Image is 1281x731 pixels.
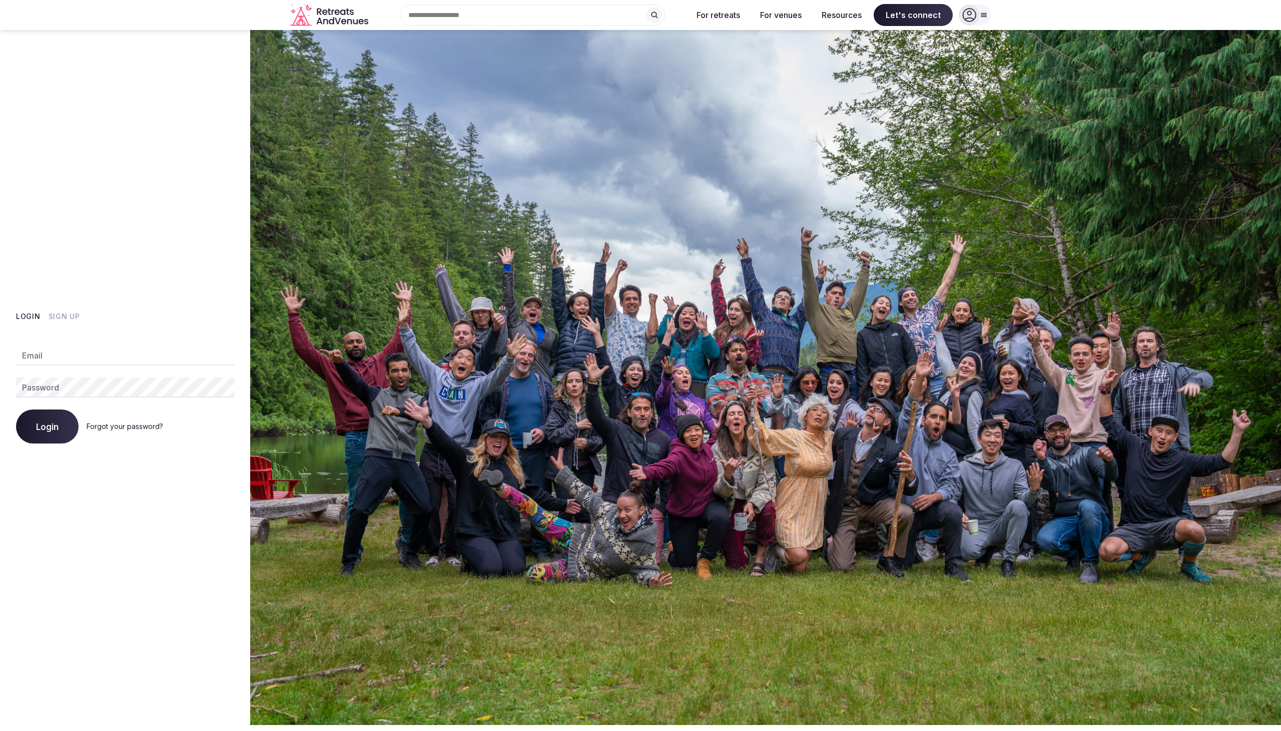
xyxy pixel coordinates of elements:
svg: Retreats and Venues company logo [290,4,370,26]
button: Login [16,409,79,443]
img: My Account Background [250,30,1281,725]
a: Forgot your password? [87,422,163,430]
span: Login [36,421,59,431]
button: For venues [752,4,810,26]
button: Resources [814,4,870,26]
button: Sign Up [49,311,80,321]
a: Visit the homepage [290,4,370,26]
button: Login [16,311,41,321]
span: Let's connect [874,4,953,26]
button: For retreats [689,4,748,26]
